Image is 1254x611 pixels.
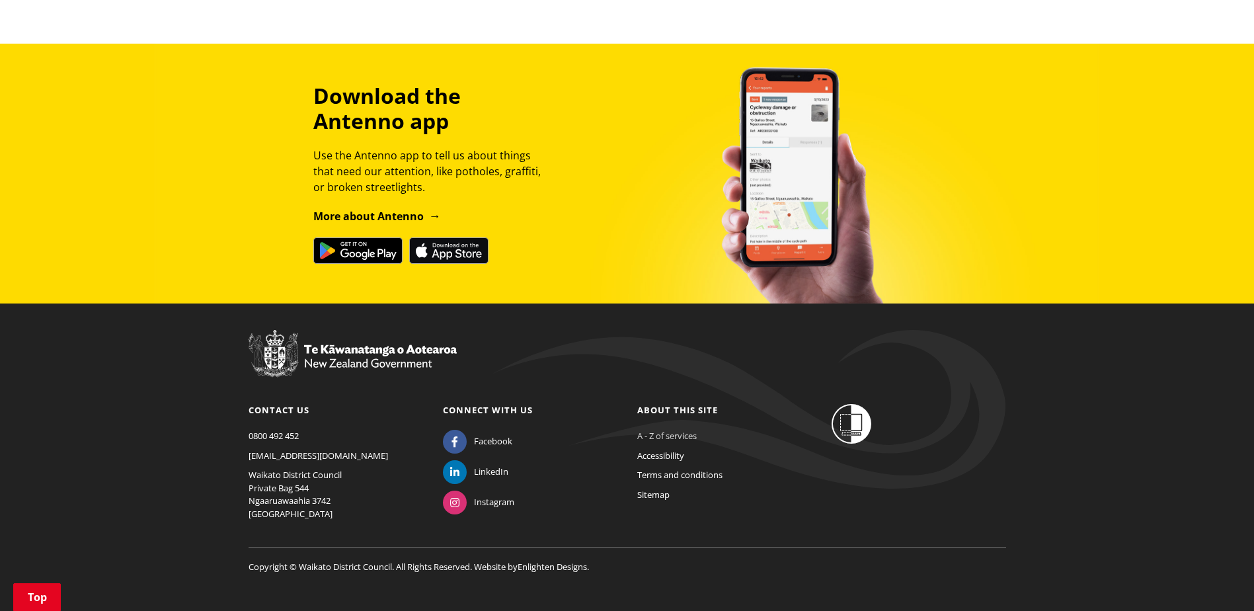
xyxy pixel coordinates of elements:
[474,496,514,509] span: Instagram
[249,330,457,378] img: New Zealand Government
[249,404,309,416] a: Contact us
[637,489,670,501] a: Sitemap
[637,450,684,462] a: Accessibility
[443,435,512,447] a: Facebook
[474,466,508,479] span: LinkedIn
[249,469,423,520] p: Waikato District Council Private Bag 544 Ngaaruawaahia 3742 [GEOGRAPHIC_DATA]
[518,561,587,573] a: Enlighten Designs
[313,83,553,134] h3: Download the Antenno app
[637,404,718,416] a: About this site
[249,450,388,462] a: [EMAIL_ADDRESS][DOMAIN_NAME]
[832,404,871,444] img: Shielded
[474,435,512,448] span: Facebook
[443,466,508,477] a: LinkedIn
[313,209,441,224] a: More about Antenno
[1193,555,1241,603] iframe: Messenger Launcher
[249,430,299,442] a: 0800 492 452
[313,237,403,264] img: Get it on Google Play
[249,547,1006,574] p: Copyright © Waikato District Council. All Rights Reserved. Website by .
[313,147,553,195] p: Use the Antenno app to tell us about things that need our attention, like potholes, graffiti, or ...
[637,469,723,481] a: Terms and conditions
[443,404,533,416] a: Connect with us
[249,360,457,372] a: New Zealand Government
[443,496,514,508] a: Instagram
[13,583,61,611] a: Top
[409,237,489,264] img: Download on the App Store
[637,430,697,442] a: A - Z of services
